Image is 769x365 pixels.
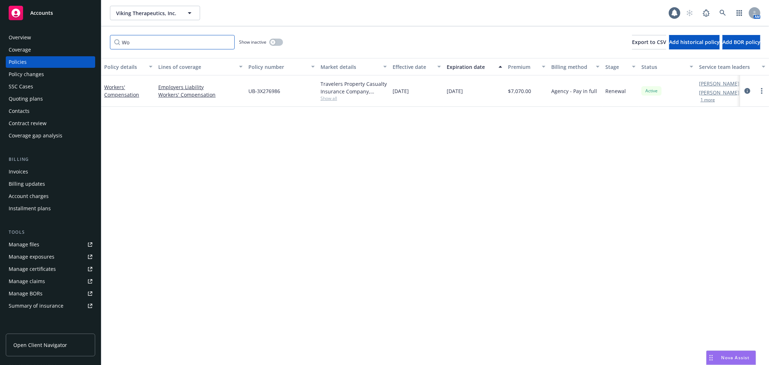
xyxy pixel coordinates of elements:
div: Lines of coverage [158,63,235,71]
div: Installment plans [9,203,51,214]
div: Manage claims [9,276,45,287]
button: Status [638,58,696,75]
a: Manage certificates [6,263,95,275]
span: UB-3X276986 [248,87,280,95]
button: Effective date [390,58,444,75]
div: Manage BORs [9,288,43,299]
div: Analytics hub [6,326,95,333]
div: Billing updates [9,178,45,190]
div: Expiration date [447,63,494,71]
a: Installment plans [6,203,95,214]
a: Accounts [6,3,95,23]
a: Switch app [732,6,747,20]
a: Account charges [6,190,95,202]
a: Workers' Compensation [158,91,243,98]
span: [DATE] [393,87,409,95]
input: Filter by keyword... [110,35,235,49]
a: Policies [6,56,95,68]
div: SSC Cases [9,81,33,92]
div: Billing [6,156,95,163]
span: Viking Therapeutics, Inc. [116,9,178,17]
div: Overview [9,32,31,43]
div: Contract review [9,118,47,129]
button: Market details [318,58,390,75]
div: Policies [9,56,27,68]
button: Policy details [101,58,155,75]
span: Show inactive [239,39,266,45]
div: Market details [321,63,379,71]
button: Policy number [246,58,318,75]
a: Manage claims [6,276,95,287]
a: Coverage gap analysis [6,130,95,141]
button: Viking Therapeutics, Inc. [110,6,200,20]
a: more [757,87,766,95]
span: Add BOR policy [722,39,760,45]
button: 1 more [701,98,715,102]
div: Billing method [551,63,592,71]
span: $7,070.00 [508,87,531,95]
button: Premium [505,58,548,75]
div: Drag to move [707,351,716,365]
a: Invoices [6,166,95,177]
span: Active [644,88,659,94]
span: Nova Assist [721,355,750,361]
a: Contract review [6,118,95,129]
div: Policy number [248,63,307,71]
div: Policy changes [9,69,44,80]
a: Report a Bug [699,6,713,20]
div: Account charges [9,190,49,202]
a: Manage files [6,239,95,250]
a: Overview [6,32,95,43]
button: Add BOR policy [722,35,760,49]
span: Renewal [605,87,626,95]
a: Manage exposures [6,251,95,263]
span: Agency - Pay in full [551,87,597,95]
button: Lines of coverage [155,58,246,75]
span: Open Client Navigator [13,341,67,349]
div: Coverage gap analysis [9,130,62,141]
a: Quoting plans [6,93,95,105]
div: Policy details [104,63,145,71]
a: SSC Cases [6,81,95,92]
button: Expiration date [444,58,505,75]
a: Contacts [6,105,95,117]
a: Coverage [6,44,95,56]
div: Quoting plans [9,93,43,105]
span: Export to CSV [632,39,666,45]
a: Workers' Compensation [104,84,139,98]
a: Employers Liability [158,83,243,91]
button: Add historical policy [669,35,720,49]
span: Accounts [30,10,53,16]
div: Coverage [9,44,31,56]
button: Stage [602,58,638,75]
a: Billing updates [6,178,95,190]
div: Travelers Property Casualty Insurance Company, Travelers Insurance [321,80,387,95]
div: Stage [605,63,628,71]
span: Show all [321,95,387,101]
div: Invoices [9,166,28,177]
span: Add historical policy [669,39,720,45]
div: Effective date [393,63,433,71]
a: Start snowing [682,6,697,20]
div: Status [641,63,685,71]
div: Manage files [9,239,39,250]
a: [PERSON_NAME] [699,80,739,87]
a: [PERSON_NAME] [699,89,739,96]
a: Search [716,6,730,20]
div: Tools [6,229,95,236]
div: Contacts [9,105,30,117]
a: circleInformation [743,87,752,95]
a: Policy changes [6,69,95,80]
div: Summary of insurance [9,300,63,312]
div: Premium [508,63,538,71]
div: Service team leaders [699,63,757,71]
span: [DATE] [447,87,463,95]
a: Manage BORs [6,288,95,299]
div: Manage certificates [9,263,56,275]
button: Nova Assist [706,351,756,365]
button: Export to CSV [632,35,666,49]
a: Summary of insurance [6,300,95,312]
button: Billing method [548,58,602,75]
button: Service team leaders [696,58,768,75]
